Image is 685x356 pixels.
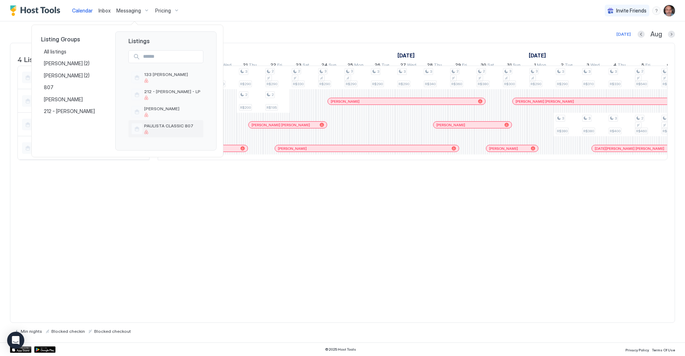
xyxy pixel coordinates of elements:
span: 807 [44,84,55,91]
span: Listing Groups [41,36,104,43]
span: [PERSON_NAME] [44,96,84,103]
span: (2) [84,72,90,79]
span: (2) [84,60,90,67]
span: 133 [PERSON_NAME] [144,72,201,77]
span: [PERSON_NAME] [144,106,201,111]
span: [PERSON_NAME] [44,60,84,67]
span: 212 - [PERSON_NAME] - LP [144,89,201,94]
div: Open Intercom Messenger [7,332,24,349]
input: Input Field [140,51,203,63]
span: [PERSON_NAME] [44,72,84,79]
span: 212 - [PERSON_NAME] [44,108,96,115]
span: Listings [121,37,210,45]
span: PAULISTA CLASSIC 807 [144,123,201,128]
span: All listings [44,49,67,55]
